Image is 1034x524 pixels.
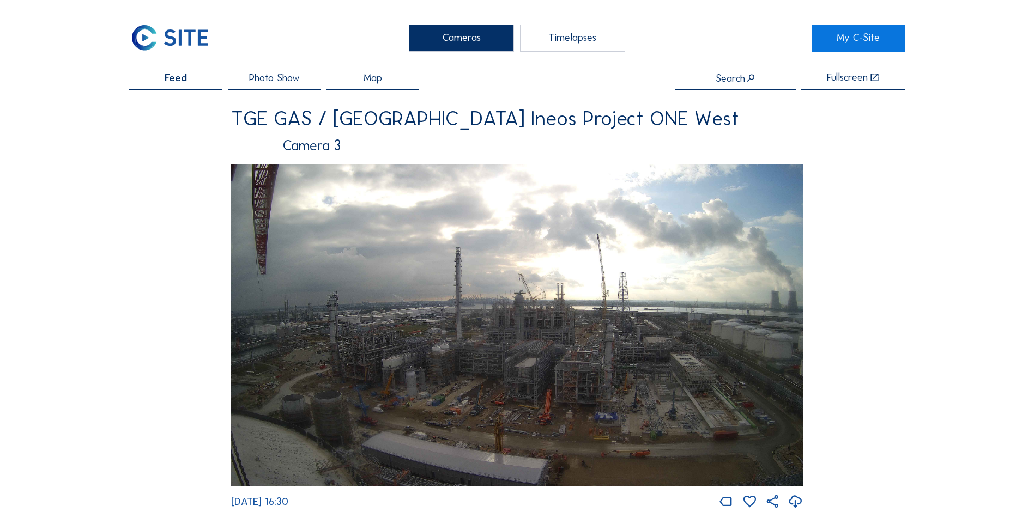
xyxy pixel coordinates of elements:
[409,25,514,52] div: Cameras
[520,25,625,52] div: Timelapses
[249,73,300,83] span: Photo Show
[129,25,210,52] img: C-SITE Logo
[129,25,222,52] a: C-SITE Logo
[231,138,803,153] div: Camera 3
[364,73,382,83] span: Map
[827,72,868,83] div: Fullscreen
[231,108,803,129] div: TGE GAS / [GEOGRAPHIC_DATA] Ineos Project ONE West
[812,25,905,52] a: My C-Site
[165,73,187,83] span: Feed
[231,164,803,486] img: Image
[231,495,288,508] span: [DATE] 16:30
